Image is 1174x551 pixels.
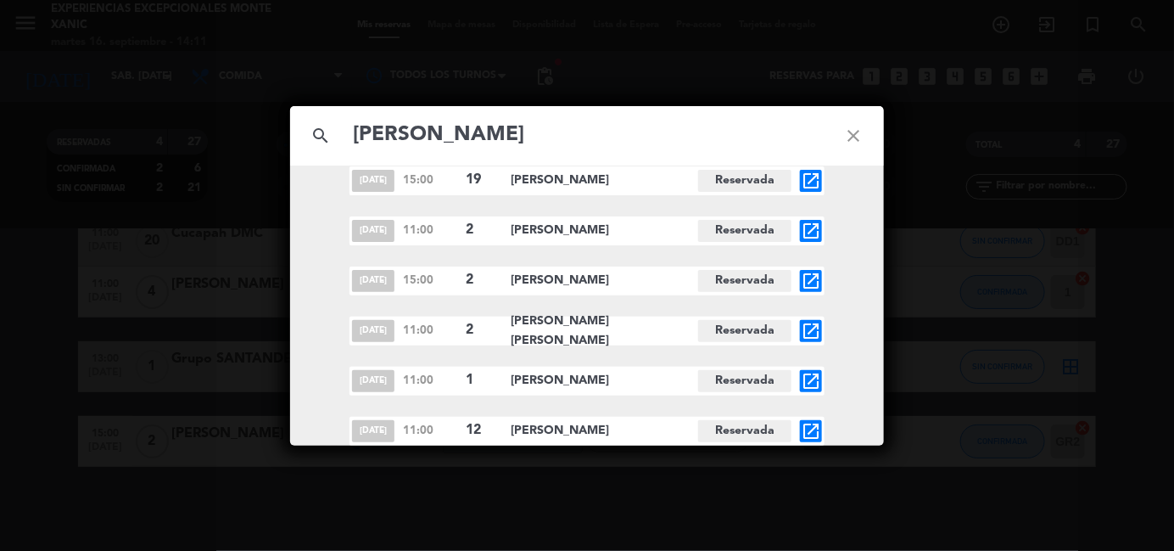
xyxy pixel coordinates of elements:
[403,422,457,440] span: 11:00
[698,220,791,242] span: Reservada
[698,420,791,442] span: Reservada
[511,171,698,190] span: [PERSON_NAME]
[511,371,698,391] span: [PERSON_NAME]
[403,222,457,239] span: 11:00
[801,371,821,391] i: open_in_new
[352,170,394,192] span: [DATE]
[466,269,496,291] span: 2
[466,169,496,191] span: 19
[511,271,698,290] span: [PERSON_NAME]
[352,220,394,242] span: [DATE]
[801,421,821,441] i: open_in_new
[403,171,457,189] span: 15:00
[352,270,394,292] span: [DATE]
[801,221,821,241] i: open_in_new
[511,221,698,240] span: [PERSON_NAME]
[290,105,351,166] i: search
[801,271,821,291] i: open_in_new
[352,320,394,342] span: [DATE]
[351,118,823,153] input: Buscar reservas
[466,419,496,441] span: 12
[403,322,457,340] span: 11:00
[466,369,496,391] span: 1
[511,421,698,441] span: [PERSON_NAME]
[511,312,698,351] span: [PERSON_NAME] [PERSON_NAME]
[801,171,821,191] i: open_in_new
[466,219,496,241] span: 2
[801,321,821,341] i: open_in_new
[352,370,394,392] span: [DATE]
[698,320,791,342] span: Reservada
[698,270,791,292] span: Reservada
[823,105,884,166] i: close
[403,272,457,290] span: 15:00
[698,170,791,192] span: Reservada
[403,372,457,390] span: 11:00
[352,420,394,442] span: [DATE]
[698,370,791,392] span: Reservada
[466,319,496,341] span: 2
